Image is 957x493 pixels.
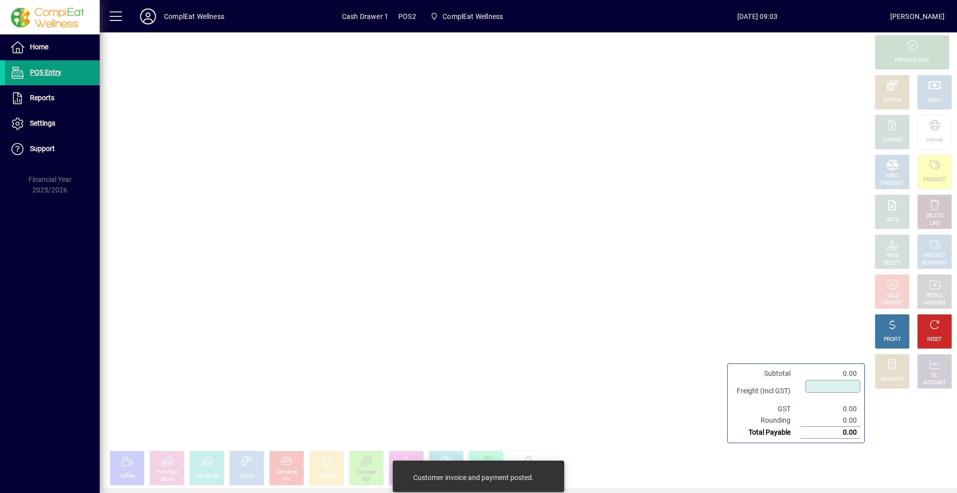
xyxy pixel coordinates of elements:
[30,145,55,153] span: Support
[362,476,370,484] div: Roll
[800,368,860,379] td: 0.00
[160,476,174,484] div: Slices
[443,8,503,24] span: ComplEat Wellness
[883,300,901,307] div: INVOICE
[164,8,224,24] div: ComplEat Wellness
[922,260,947,267] div: SUMMARY
[800,427,860,439] td: 0.00
[5,35,100,60] a: Home
[884,336,901,343] div: PROFIT
[927,336,942,343] div: RESET
[926,212,943,220] div: DELETE
[413,473,534,483] div: Customer invoice and payment posted.
[881,180,903,187] div: PRODUCT
[156,469,178,476] div: Pure Bliss
[886,216,899,224] div: NOTE
[926,137,943,144] div: Internet
[886,172,898,180] div: MISC
[30,68,61,76] span: POS Entry
[319,473,334,480] div: Muffin
[196,473,218,480] div: CW Slices
[732,415,800,427] td: Rounding
[880,376,904,383] div: DISCOUNT
[30,43,48,51] span: Home
[732,379,800,403] td: Freight (Incl GST)
[930,220,940,227] div: LINE
[800,403,860,415] td: 0.00
[120,473,135,480] div: Coffee
[890,8,945,24] div: [PERSON_NAME]
[132,7,164,25] button: Profile
[883,97,902,104] div: EFTPOS
[239,473,254,480] div: Scrolls
[923,379,946,387] div: ACCOUNT
[625,8,890,24] span: [DATE] 09:03
[30,119,55,127] span: Settings
[886,292,899,300] div: HOLD
[283,476,290,484] div: Pie
[732,368,800,379] td: Subtotal
[926,292,944,300] div: RECALL
[5,111,100,136] a: Settings
[924,300,945,307] div: INVOICES
[5,86,100,111] a: Reports
[886,252,899,260] div: PRICE
[276,469,297,476] div: Compleat
[932,372,938,379] div: GL
[342,8,388,24] span: Cash Drawer 1
[732,403,800,415] td: GST
[884,260,901,267] div: SELECT
[357,469,376,476] div: Sausage
[923,252,946,260] div: PRODUCT
[883,137,902,144] div: CHARGE
[732,427,800,439] td: Total Payable
[426,7,507,25] span: ComplEat Wellness
[928,97,941,104] div: CASH
[800,415,860,427] td: 0.00
[5,137,100,162] a: Support
[923,176,946,184] div: PRODUCT
[30,94,54,102] span: Reports
[398,8,416,24] span: POS2
[895,57,930,64] div: PROCESS SALE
